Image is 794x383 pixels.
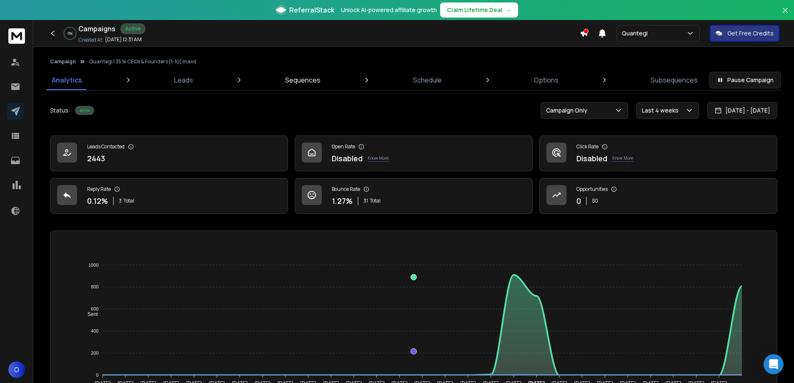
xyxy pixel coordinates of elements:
button: O [8,361,25,378]
a: Reply Rate0.12%3Total [50,178,288,214]
span: → [506,6,511,14]
p: Schedule [413,75,442,85]
tspan: 0 [96,373,98,378]
p: Quantegi [622,29,651,38]
p: $ 0 [592,198,598,204]
div: Active [75,106,94,115]
span: Total [370,198,381,204]
span: 3 [119,198,122,204]
a: Subsequences [646,70,703,90]
tspan: 800 [91,285,98,290]
p: Click Rate [576,143,599,150]
button: Pause Campaign [709,72,781,88]
a: Sequences [280,70,326,90]
p: Analytics [52,75,82,85]
h1: Campaigns [78,24,115,34]
a: Leads [169,70,198,90]
span: 31 [363,198,368,204]
p: Bounce Rate [332,186,360,193]
tspan: 1000 [88,263,98,268]
p: Disabled [332,153,363,164]
p: 1.27 % [332,195,353,207]
p: Disabled [576,153,607,164]
div: Open Intercom Messenger [764,354,784,374]
button: Campaign [50,58,76,65]
p: Know More [612,155,633,162]
tspan: 600 [91,306,98,311]
p: Subsequences [651,75,698,85]
span: Total [123,198,134,204]
p: Opportunities [576,186,608,193]
a: Open RateDisabledKnow More [295,135,533,171]
button: Close banner [780,5,791,25]
tspan: 400 [91,328,98,333]
p: Open Rate [332,143,355,150]
p: 0 [576,195,581,207]
button: Claim Lifetime Deal→ [440,3,518,18]
p: Reply Rate [87,186,111,193]
span: ReferralStack [289,5,334,15]
p: Sequences [285,75,321,85]
a: Options [529,70,564,90]
p: Quantegi | 35.1k CEOs & Founders [1-10] maxd [89,58,196,65]
button: [DATE] - [DATE] [707,102,777,119]
p: Leads [174,75,193,85]
p: Status: [50,106,70,115]
a: Schedule [408,70,447,90]
p: Get Free Credits [727,29,774,38]
a: Opportunities0$0 [539,178,777,214]
p: 0 % [68,31,73,36]
p: 2443 [87,153,105,164]
p: Know More [368,155,388,162]
p: Unlock AI-powered affiliate growth [341,6,437,14]
p: Last 4 weeks [642,106,682,115]
tspan: 200 [91,350,98,355]
div: Active [120,23,145,34]
a: Analytics [47,70,87,90]
span: Sent [81,311,98,317]
a: Leads Contacted2443 [50,135,288,171]
p: Options [534,75,559,85]
a: Bounce Rate1.27%31Total [295,178,533,214]
p: Campaign Only [546,106,591,115]
p: Created At: [78,37,103,43]
p: [DATE] 12:31 AM [105,36,142,43]
p: 0.12 % [87,195,108,207]
p: Leads Contacted [87,143,125,150]
button: Get Free Credits [710,25,779,42]
a: Click RateDisabledKnow More [539,135,777,171]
